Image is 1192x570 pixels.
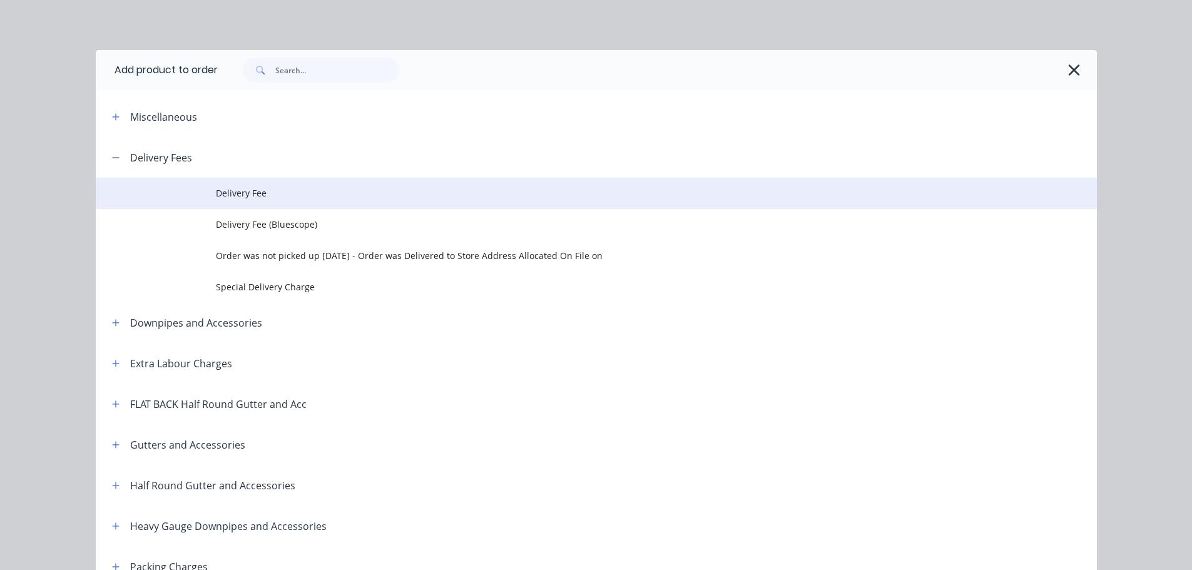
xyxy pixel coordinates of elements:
[96,50,218,90] div: Add product to order
[216,249,920,262] span: Order was not picked up [DATE] - Order was Delivered to Store Address Allocated On File on
[216,186,920,200] span: Delivery Fee
[216,218,920,231] span: Delivery Fee (Bluescope)
[130,397,307,412] div: FLAT BACK Half Round Gutter and Acc
[130,150,192,165] div: Delivery Fees
[130,356,232,371] div: Extra Labour Charges
[275,58,399,83] input: Search...
[130,478,295,493] div: Half Round Gutter and Accessories
[130,437,245,452] div: Gutters and Accessories
[130,109,197,125] div: Miscellaneous
[130,315,262,330] div: Downpipes and Accessories
[130,519,327,534] div: Heavy Gauge Downpipes and Accessories
[216,280,920,293] span: Special Delivery Charge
